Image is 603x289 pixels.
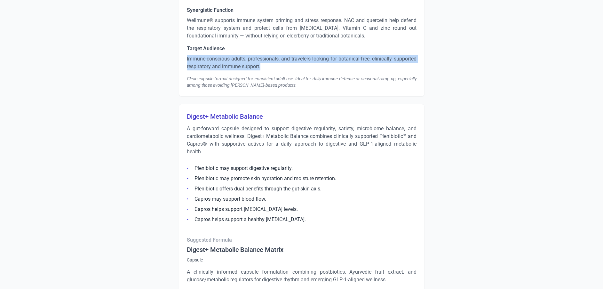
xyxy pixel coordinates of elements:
p: Immune-conscious adults, professionals, and travelers looking for botanical-free, clinically supp... [187,55,417,70]
li: Plenibiotic may promote skin hydration and moisture retention. [187,175,417,182]
p: Wellmune® supports immune system priming and stress response. NAC and quercetin help defend the r... [187,17,417,40]
h5: Synergistic Function [187,6,417,14]
li: Capros helps support [MEDICAL_DATA] levels. [187,205,417,213]
p: Capsule [187,257,417,263]
div: Clean capsule format designed for consistent adult use. Ideal for daily immune defense or seasona... [187,76,417,88]
li: Capros helps support a healthy [MEDICAL_DATA]. [187,216,417,223]
li: Capros may support blood flow. [187,195,417,203]
li: Plenibiotic may support digestive regularity. [187,165,417,172]
li: Plenibiotic offers dual benefits through the gut-skin axis. [187,185,417,193]
h3: Digest+ Metabolic Balance [187,112,417,121]
p: A clinically informed capsule formulation combining postbiotics, Ayurvedic fruit extract, and glu... [187,268,417,284]
p: A gut-forward capsule designed to support digestive regularity, satiety, microbiome balance, and ... [187,125,417,156]
h5: Target Audience [187,45,417,52]
p: Suggested Formula [187,236,417,244]
h4: Digest+ Metabolic Balance Matrix [187,245,417,254]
